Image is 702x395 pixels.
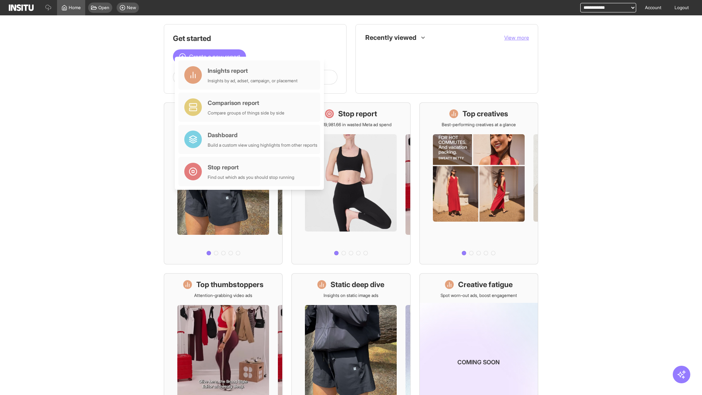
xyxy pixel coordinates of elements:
[324,293,378,298] p: Insights on static image ads
[173,33,337,44] h1: Get started
[208,142,317,148] div: Build a custom view using highlights from other reports
[173,49,246,64] button: Create a new report
[208,174,294,180] div: Find out which ads you should stop running
[442,122,516,128] p: Best-performing creatives at a glance
[504,34,529,41] button: View more
[69,5,81,11] span: Home
[127,5,136,11] span: New
[208,66,298,75] div: Insights report
[331,279,384,290] h1: Static deep dive
[338,109,377,119] h1: Stop report
[194,293,252,298] p: Attention-grabbing video ads
[291,102,410,264] a: Stop reportSave £19,981.66 in wasted Meta ad spend
[9,4,34,11] img: Logo
[196,279,264,290] h1: Top thumbstoppers
[419,102,538,264] a: Top creativesBest-performing creatives at a glance
[208,163,294,172] div: Stop report
[463,109,508,119] h1: Top creatives
[189,52,240,61] span: Create a new report
[208,131,317,139] div: Dashboard
[310,122,392,128] p: Save £19,981.66 in wasted Meta ad spend
[164,102,283,264] a: What's live nowSee all active ads instantly
[208,110,284,116] div: Compare groups of things side by side
[208,78,298,84] div: Insights by ad, adset, campaign, or placement
[208,98,284,107] div: Comparison report
[98,5,109,11] span: Open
